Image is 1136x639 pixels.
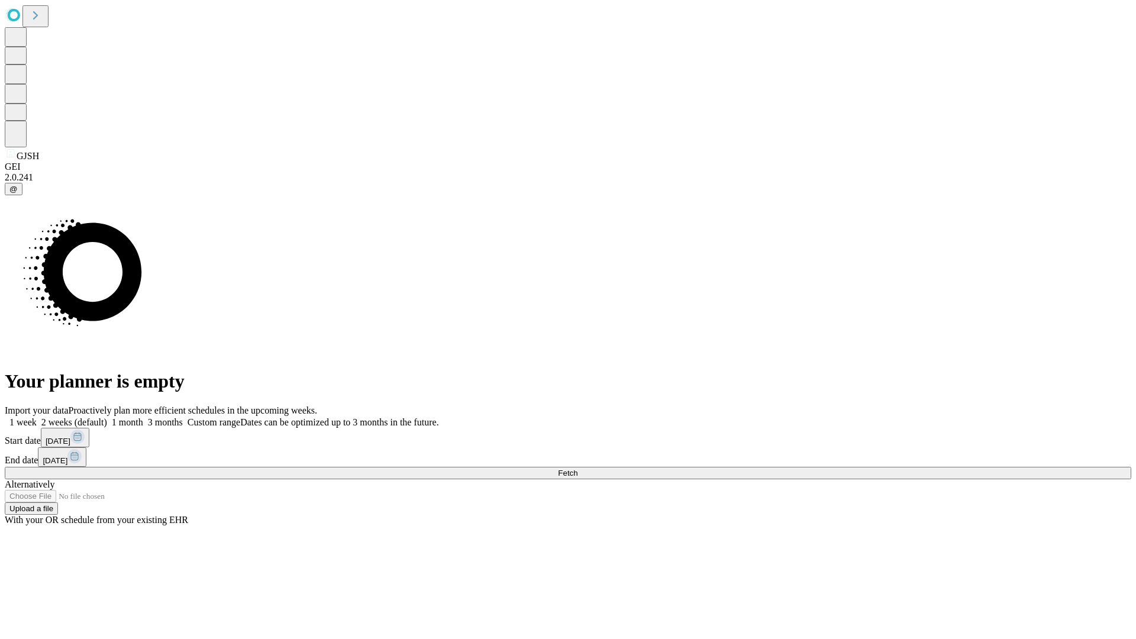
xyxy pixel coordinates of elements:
button: @ [5,183,22,195]
span: Custom range [188,417,240,427]
span: GJSH [17,151,39,161]
span: @ [9,185,18,193]
h1: Your planner is empty [5,370,1131,392]
span: [DATE] [43,456,67,465]
div: Start date [5,428,1131,447]
span: Alternatively [5,479,54,489]
button: Fetch [5,467,1131,479]
span: Import your data [5,405,69,415]
span: Dates can be optimized up to 3 months in the future. [240,417,438,427]
div: End date [5,447,1131,467]
button: [DATE] [41,428,89,447]
span: Fetch [558,469,577,477]
span: 3 months [148,417,183,427]
button: [DATE] [38,447,86,467]
div: 2.0.241 [5,172,1131,183]
span: 1 month [112,417,143,427]
span: Proactively plan more efficient schedules in the upcoming weeks. [69,405,317,415]
button: Upload a file [5,502,58,515]
span: [DATE] [46,437,70,446]
div: GEI [5,162,1131,172]
span: With your OR schedule from your existing EHR [5,515,188,525]
span: 1 week [9,417,37,427]
span: 2 weeks (default) [41,417,107,427]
